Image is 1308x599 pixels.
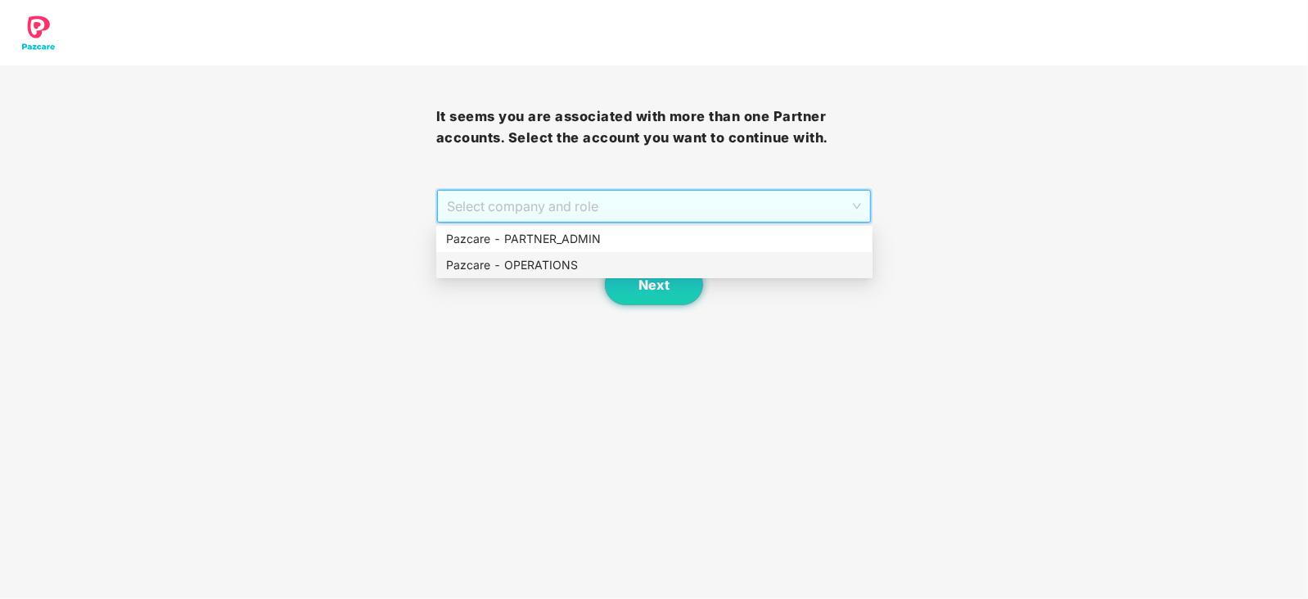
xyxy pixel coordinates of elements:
div: Pazcare - OPERATIONS [436,252,873,278]
div: Pazcare - PARTNER_ADMIN [446,230,863,248]
span: Next [638,277,670,293]
div: Pazcare - PARTNER_ADMIN [436,226,873,252]
button: Next [605,264,703,305]
div: Pazcare - OPERATIONS [446,256,863,274]
h3: It seems you are associated with more than one Partner accounts. Select the account you want to c... [436,106,873,148]
span: Select company and role [447,191,862,222]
